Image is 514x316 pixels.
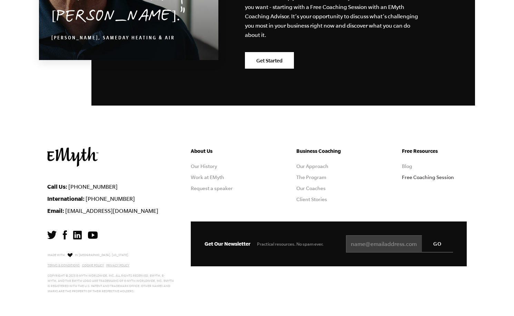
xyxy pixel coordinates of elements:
img: YouTube [88,231,98,239]
a: Request a speaker [191,186,233,191]
a: Our History [191,164,217,169]
a: [PHONE_NUMBER] [86,196,135,202]
a: Client Stories [296,197,327,202]
strong: Call Us: [47,183,67,190]
a: Free Coaching Session [402,175,454,180]
img: Love [68,253,72,257]
a: Cookie Policy [82,264,104,267]
img: EMyth [47,147,98,167]
a: Privacy Policy [106,264,129,267]
span: Practical resources. No spam ever. [257,241,324,247]
h5: Business Coaching [296,147,361,155]
span: Get Our Newsletter [205,241,250,247]
a: Blog [402,164,412,169]
a: [EMAIL_ADDRESS][DOMAIN_NAME] [65,208,158,214]
h5: Free Resources [402,147,467,155]
strong: Email: [47,207,64,214]
a: Terms & Conditions [48,264,80,267]
iframe: Chat Widget [480,283,514,316]
strong: International: [47,195,85,202]
a: The Program [296,175,326,180]
input: name@emailaddress.com [346,235,453,253]
a: Get Started [245,52,294,69]
p: Made with in [GEOGRAPHIC_DATA], [US_STATE]. Copyright © 2025 E-Myth Worldwide, Inc. All rights re... [48,251,174,294]
img: Twitter [47,231,57,239]
a: Our Coaches [296,186,326,191]
cite: [PERSON_NAME], SameDay Heating & Air [51,36,175,41]
a: Our Approach [296,164,328,169]
img: LinkedIn [73,231,82,239]
img: Facebook [63,230,67,239]
a: Work at EMyth [191,175,224,180]
input: GO [422,235,453,252]
a: [PHONE_NUMBER] [68,184,118,190]
h5: About Us [191,147,256,155]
